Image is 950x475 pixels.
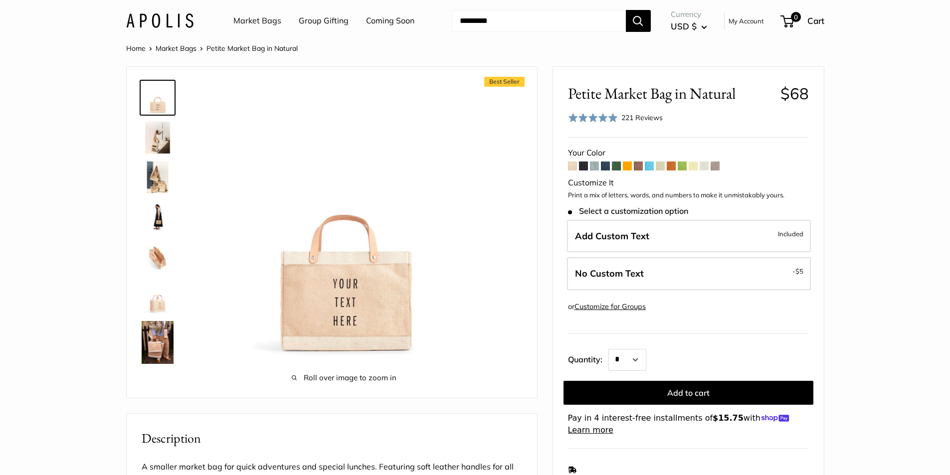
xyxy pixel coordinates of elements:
span: Petite Market Bag in Natural [206,44,298,53]
a: Petite Market Bag in Natural [140,80,176,116]
span: Select a customization option [568,206,688,216]
img: Apolis [126,13,193,28]
span: Currency [671,7,707,21]
button: Add to cart [564,381,813,405]
a: Home [126,44,146,53]
a: description_Spacious inner area with room for everything. [140,239,176,275]
a: 0 Cart [781,13,824,29]
span: Roll over image to zoom in [206,371,482,385]
a: description_Effortless style that elevates every moment [140,120,176,156]
span: Add Custom Text [575,230,649,242]
span: USD $ [671,21,697,31]
a: Coming Soon [366,13,414,28]
span: Petite Market Bag in Natural [568,84,773,103]
label: Quantity: [568,346,608,371]
nav: Breadcrumb [126,42,298,55]
div: Customize It [568,175,809,190]
span: No Custom Text [575,268,644,279]
span: Cart [807,15,824,26]
a: Market Bags [233,13,281,28]
button: USD $ [671,18,707,34]
a: Petite Market Bag in Natural [140,279,176,315]
img: description_Effortless style that elevates every moment [142,122,174,154]
div: or [568,300,646,314]
button: Search [626,10,651,32]
span: 221 Reviews [621,113,663,122]
a: Market Bags [156,44,196,53]
img: Petite Market Bag in Natural [206,82,482,357]
span: $5 [795,267,803,275]
img: Petite Market Bag in Natural [142,82,174,114]
a: Petite Market Bag in Natural [140,370,176,406]
a: My Account [729,15,764,27]
img: description_Spacious inner area with room for everything. [142,241,174,273]
span: - [792,265,803,277]
a: Customize for Groups [574,302,646,311]
img: Petite Market Bag in Natural [142,372,174,404]
img: Petite Market Bag in Natural [142,321,174,364]
span: Best Seller [484,77,525,87]
a: Petite Market Bag in Natural [140,199,176,235]
h2: Description [142,429,522,448]
label: Add Custom Text [567,220,811,253]
img: description_The Original Market bag in its 4 native styles [142,161,174,193]
span: Included [778,228,803,240]
span: 0 [790,12,800,22]
img: Petite Market Bag in Natural [142,201,174,233]
span: $68 [780,84,809,103]
a: Group Gifting [299,13,349,28]
p: Print a mix of letters, words, and numbers to make it unmistakably yours. [568,190,809,200]
a: description_The Original Market bag in its 4 native styles [140,159,176,195]
img: Petite Market Bag in Natural [142,281,174,313]
a: Petite Market Bag in Natural [140,319,176,366]
div: Your Color [568,146,809,160]
input: Search... [452,10,626,32]
label: Leave Blank [567,257,811,290]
